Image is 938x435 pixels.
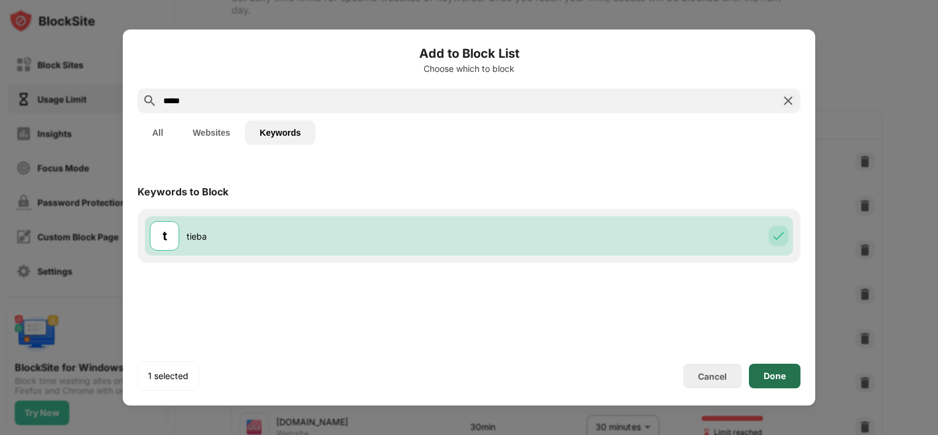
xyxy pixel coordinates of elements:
button: All [138,120,178,145]
div: 1 selected [148,370,188,382]
div: Done [764,371,786,381]
div: Cancel [698,371,727,382]
div: tieba [187,230,469,243]
img: search-close [781,93,796,108]
button: Websites [178,120,245,145]
img: search.svg [142,93,157,108]
div: Keywords to Block [138,186,228,198]
div: Choose which to block [138,64,800,74]
div: t [163,227,167,245]
button: Keywords [245,120,316,145]
h6: Add to Block List [138,44,800,63]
